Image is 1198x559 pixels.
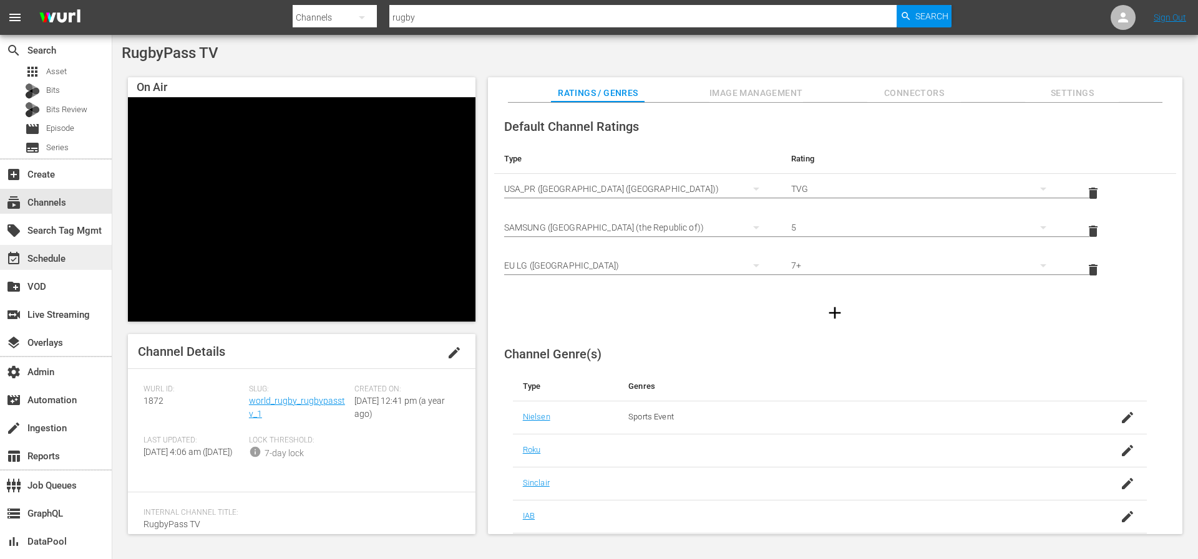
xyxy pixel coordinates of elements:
[523,511,535,520] a: IAB
[144,519,200,529] span: RugbyPass TV
[1086,224,1101,239] span: delete
[354,396,445,419] span: [DATE] 12:41 pm (a year ago)
[494,144,781,174] th: Type
[791,210,1058,245] div: 5
[46,65,67,78] span: Asset
[25,64,40,79] span: Asset
[128,97,475,322] div: Video Player
[144,508,454,518] span: Internal Channel Title:
[1086,262,1101,277] span: delete
[523,412,550,421] a: Nielsen
[1086,186,1101,201] span: delete
[46,122,74,135] span: Episode
[265,447,304,460] div: 7-day lock
[6,365,21,380] span: Admin
[249,446,261,458] span: info
[1078,255,1108,285] button: delete
[25,84,40,98] div: Bits
[6,195,21,210] span: Channels
[30,3,90,32] img: ans4CAIJ8jUAAAAAAAAAAAAAAAAAAAAAAAAgQb4GAAAAAAAAAAAAAAAAAAAAAAAAJMjXAAAAAAAAAAAAAAAAAAAAAAAAgAT5G...
[6,251,21,266] span: Schedule
[137,80,167,93] span: On Air
[249,436,348,446] span: Lock Threshold:
[6,478,21,493] span: Job Queues
[6,534,21,549] span: DataPool
[504,119,639,134] span: Default Channel Ratings
[6,43,21,58] span: Search
[6,167,21,182] span: Create
[6,335,21,350] span: Overlays
[513,371,618,401] th: Type
[781,144,1068,174] th: Rating
[915,5,948,27] span: Search
[6,449,21,464] span: Reports
[6,393,21,408] span: Automation
[7,10,22,25] span: menu
[122,44,218,62] span: RugbyPass TV
[494,144,1176,289] table: simple table
[354,385,454,394] span: Created On:
[249,396,345,419] a: world_rugby_rugbypasstv_1
[6,223,21,238] span: Search Tag Mgmt
[6,307,21,322] span: Live Streaming
[6,279,21,294] span: VOD
[1025,85,1119,101] span: Settings
[6,506,21,521] span: GraphQL
[504,210,771,245] div: SAMSUNG ([GEOGRAPHIC_DATA] (the Republic of))
[144,436,243,446] span: Last Updated:
[144,396,163,406] span: 1872
[25,140,40,155] span: Series
[6,421,21,436] span: Ingestion
[791,171,1058,206] div: TVG
[504,248,771,283] div: EU LG ([GEOGRAPHIC_DATA])
[1078,216,1108,246] button: delete
[46,84,60,97] span: Bits
[551,85,645,101] span: Ratings / Genres
[249,385,348,394] span: Slug:
[447,345,462,360] span: edit
[144,385,243,394] span: Wurl ID:
[504,346,601,361] span: Channel Genre(s)
[523,445,541,454] a: Roku
[867,85,961,101] span: Connectors
[618,371,1076,401] th: Genres
[504,171,771,206] div: USA_PR ([GEOGRAPHIC_DATA] ([GEOGRAPHIC_DATA]))
[439,338,469,368] button: edit
[897,5,952,27] button: Search
[144,447,233,457] span: [DATE] 4:06 am ([DATE])
[25,102,40,117] div: Bits Review
[46,103,87,116] span: Bits Review
[791,248,1058,283] div: 7+
[138,344,225,359] span: Channel Details
[25,122,40,136] span: Episode
[523,478,550,487] a: Sinclair
[709,85,803,101] span: Image Management
[1078,178,1108,208] button: delete
[1154,12,1186,22] a: Sign Out
[46,141,69,154] span: Series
